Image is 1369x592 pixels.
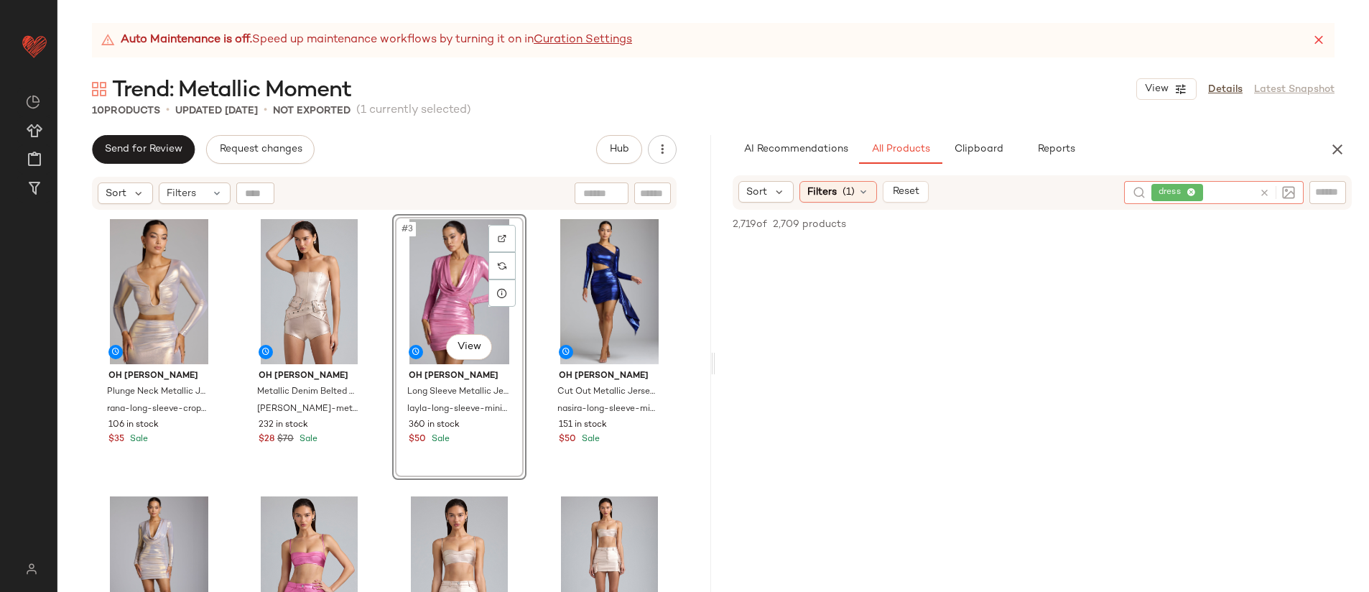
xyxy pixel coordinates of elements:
span: Trend: Metallic Moment [112,76,351,105]
a: Curation Settings [534,32,632,49]
span: 151 in stock [559,419,607,432]
img: svg%3e [498,234,506,243]
img: 8315-ElectricBlue_Nasira_3.jpg [547,219,672,364]
img: svg%3e [26,95,40,109]
span: View [1144,83,1169,95]
p: updated [DATE] [175,103,258,119]
button: Request changes [206,135,314,164]
span: nasira-long-sleeve-mini-dress-electric-blue [557,403,659,416]
div: Products [92,103,160,119]
span: $28 [259,433,274,446]
span: [PERSON_NAME]-metallic-denim-corset-playsuit-champagne [257,403,358,416]
span: (1 currently selected) [356,102,471,119]
span: AI Recommendations [743,144,848,155]
span: Long Sleeve Metallic Jersey Mini Dress in Rose Pink [407,386,509,399]
span: layla-long-sleeve-mini-dress-rose-pink [407,403,509,416]
span: Metallic Denim Belted Corset Playsuit in [GEOGRAPHIC_DATA] [257,386,358,399]
span: Oh [PERSON_NAME] [108,370,210,383]
span: Sort [106,186,126,201]
img: 8313-RosePink_Layla_4_7a300d11-e3e5-4b17-bd59-6ac5f112d59d.jpg [397,219,521,364]
span: Reset [891,186,919,198]
button: Hub [596,135,642,164]
span: 2,719 of [733,217,767,232]
img: 8138-8476-LightGold_Zahara_Rana_9.jpg [97,219,221,364]
span: Hub [609,144,629,155]
span: $50 [559,433,576,446]
span: Sale [579,435,600,444]
span: $70 [277,433,294,446]
span: (1) [843,185,855,200]
img: svg%3e [498,262,506,270]
button: View [1136,78,1197,100]
span: Cut Out Metallic Jersey Mini Dress in Electric Blue [557,386,659,399]
img: svg%3e [1282,186,1295,199]
span: Plunge Neck Metallic Jersey Crop Top in Light Gold [107,386,208,399]
strong: Auto Maintenance is off. [121,32,252,49]
span: dress [1159,186,1187,199]
span: $35 [108,433,124,446]
img: 8199-Champagne_Sasha_4.jpg [247,219,371,364]
span: Request changes [218,144,302,155]
a: Details [1208,82,1243,97]
span: 2,709 products [773,217,846,232]
img: heart_red.DM2ytmEG.svg [20,32,49,60]
p: Not Exported [273,103,351,119]
span: Filters [167,186,196,201]
span: rana-long-sleeve-crop-top-light-gold [107,403,208,416]
span: Send for Review [104,144,182,155]
button: Reset [883,181,929,203]
button: Send for Review [92,135,195,164]
span: Sale [127,435,148,444]
span: View [456,341,481,353]
span: Oh [PERSON_NAME] [559,370,660,383]
img: svg%3e [1133,186,1146,199]
button: View [446,334,492,360]
span: All Products [871,144,930,155]
span: Filters [807,185,837,200]
span: 10 [92,106,104,116]
span: 106 in stock [108,419,159,432]
img: svg%3e [17,563,45,575]
span: #3 [400,222,416,236]
img: svg%3e [92,82,106,96]
span: Sort [746,185,767,200]
span: 232 in stock [259,419,308,432]
span: Reports [1036,144,1075,155]
span: • [264,102,267,119]
span: Oh [PERSON_NAME] [259,370,360,383]
div: Speed up maintenance workflows by turning it on in [101,32,632,49]
span: • [166,102,170,119]
span: Sale [297,435,317,444]
span: Clipboard [953,144,1003,155]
